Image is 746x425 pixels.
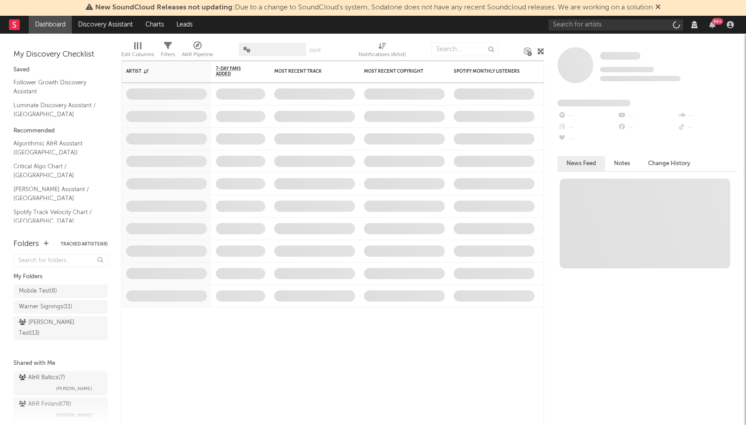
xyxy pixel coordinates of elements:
[29,16,72,34] a: Dashboard
[617,122,677,133] div: --
[557,110,617,122] div: --
[639,156,699,171] button: Change History
[19,399,71,410] div: A&R Finland ( 78 )
[95,4,233,11] span: New SoundCloud Releases not updating
[161,49,175,60] div: Filters
[557,100,631,106] span: Fans Added by Platform
[13,285,108,298] a: Mobile Test(8)
[431,43,499,56] input: Search...
[13,207,99,226] a: Spotify Track Velocity Chart / [GEOGRAPHIC_DATA]
[13,78,99,96] a: Follower Growth Discovery Assistant
[600,67,654,72] span: Tracking Since: [DATE]
[19,372,65,383] div: A&R Baltics ( 7 )
[557,133,617,145] div: --
[655,4,661,11] span: Dismiss
[139,16,170,34] a: Charts
[13,272,108,282] div: My Folders
[600,76,680,81] span: 0 fans last week
[359,49,406,60] div: Notifications (Artist)
[13,65,108,75] div: Saved
[13,371,108,395] a: A&R Baltics(7)[PERSON_NAME]
[605,156,639,171] button: Notes
[549,19,683,31] input: Search for artists
[182,38,213,64] div: A&R Pipeline
[13,316,108,340] a: [PERSON_NAME] Test(13)
[161,38,175,64] div: Filters
[13,126,108,136] div: Recommended
[13,358,108,369] div: Shared with Me
[19,302,72,312] div: Warner Signings ( 11 )
[600,52,641,60] span: Some Artist
[126,69,193,74] div: Artist
[121,49,154,60] div: Edit Columns
[617,110,677,122] div: --
[274,69,342,74] div: Most Recent Track
[19,286,57,297] div: Mobile Test ( 8 )
[364,69,431,74] div: Most Recent Copyright
[359,38,406,64] div: Notifications (Artist)
[709,21,715,28] button: 99+
[121,38,154,64] div: Edit Columns
[61,242,108,246] button: Tracked Artists(69)
[13,239,39,250] div: Folders
[13,101,99,119] a: Luminate Discovery Assistant / [GEOGRAPHIC_DATA]
[600,52,641,61] a: Some Artist
[677,122,737,133] div: --
[13,162,99,180] a: Critical Algo Chart / [GEOGRAPHIC_DATA]
[309,48,321,53] button: Save
[454,69,521,74] div: Spotify Monthly Listeners
[13,254,108,267] input: Search for folders...
[56,383,92,394] span: [PERSON_NAME]
[13,139,99,157] a: Algorithmic A&R Assistant ([GEOGRAPHIC_DATA])
[677,110,737,122] div: --
[56,410,92,421] span: [PERSON_NAME]
[557,156,605,171] button: News Feed
[19,317,82,339] div: [PERSON_NAME] Test ( 13 )
[216,66,252,77] span: 7-Day Fans Added
[13,49,108,60] div: My Discovery Checklist
[712,18,723,25] div: 99 +
[95,4,653,11] span: : Due to a change to SoundCloud's system, Sodatone does not have any recent Soundcloud releases. ...
[557,122,617,133] div: --
[13,398,108,422] a: A&R Finland(78)[PERSON_NAME]
[182,49,213,60] div: A&R Pipeline
[13,300,108,314] a: Warner Signings(11)
[72,16,139,34] a: Discovery Assistant
[13,184,99,203] a: [PERSON_NAME] Assistant / [GEOGRAPHIC_DATA]
[170,16,199,34] a: Leads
